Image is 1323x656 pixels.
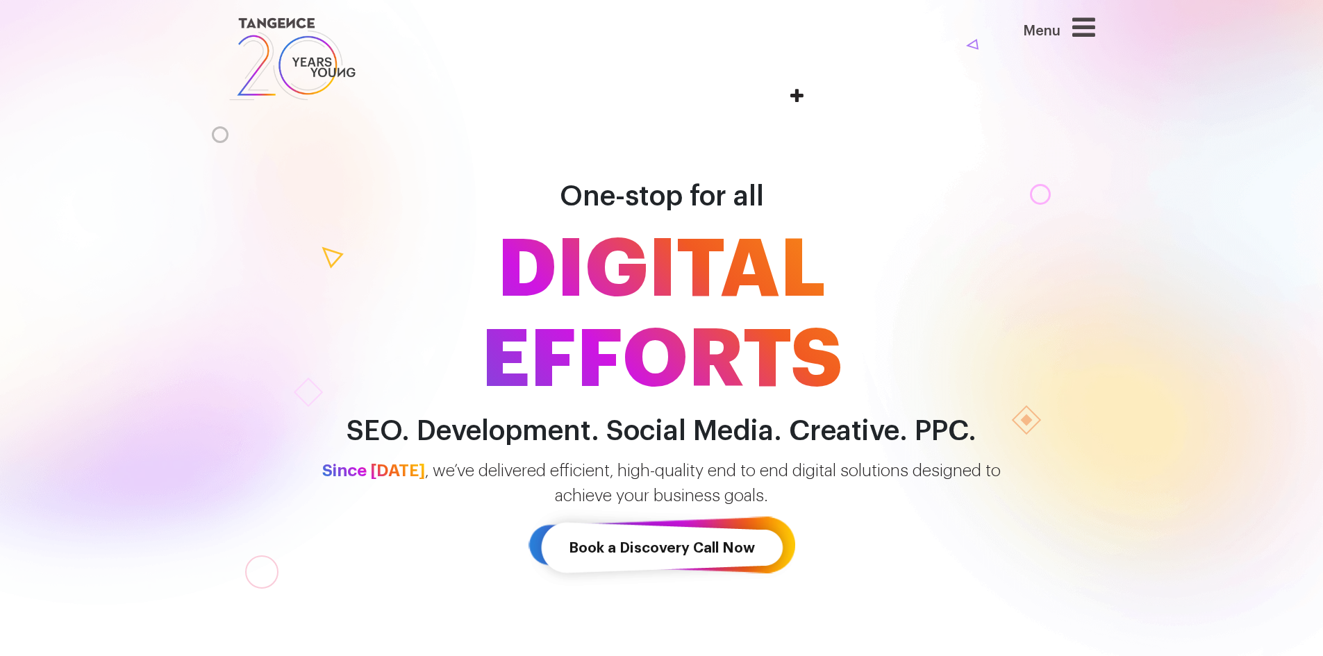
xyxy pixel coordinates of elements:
[266,225,1058,405] span: DIGITAL EFFORTS
[228,14,358,104] img: logo SVG
[266,416,1058,447] h2: SEO. Development. Social Media. Creative. PPC.
[266,458,1058,508] p: , we’ve delivered efficient, high-quality end to end digital solutions designed to achieve your b...
[560,183,764,210] span: One-stop for all
[529,508,795,588] a: Book a Discovery Call Now
[322,462,425,479] span: Since [DATE]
